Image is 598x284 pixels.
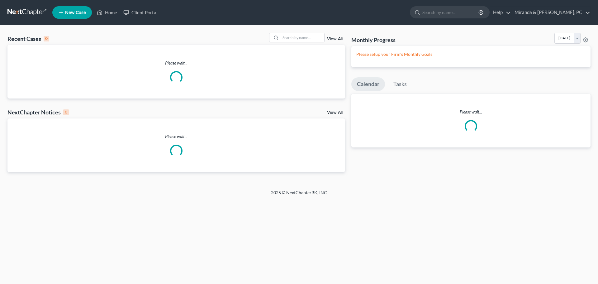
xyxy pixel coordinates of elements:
a: Miranda & [PERSON_NAME], PC [511,7,590,18]
a: Calendar [351,77,385,91]
h3: Monthly Progress [351,36,396,44]
div: Recent Cases [7,35,49,42]
a: View All [327,110,343,115]
div: 0 [63,109,69,115]
p: Please wait... [351,109,591,115]
div: NextChapter Notices [7,108,69,116]
a: Tasks [388,77,412,91]
a: Home [94,7,120,18]
input: Search by name... [422,7,479,18]
p: Please wait... [7,60,345,66]
div: 0 [44,36,49,41]
input: Search by name... [281,33,324,42]
span: New Case [65,10,86,15]
a: View All [327,37,343,41]
a: Client Portal [120,7,161,18]
a: Help [490,7,511,18]
p: Please setup your Firm's Monthly Goals [356,51,586,57]
p: Please wait... [7,133,345,140]
div: 2025 © NextChapterBK, INC [121,190,477,201]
